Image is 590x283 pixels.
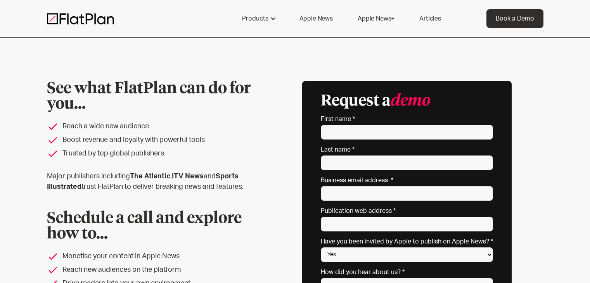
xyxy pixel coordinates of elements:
[321,93,431,109] h3: Request a
[47,148,252,159] li: Trusted by top global publishers
[321,238,493,245] label: Have you been invited by Apple to publish on Apple News? *
[130,173,170,180] strong: The Atlantic
[172,173,204,180] strong: ITV News
[47,251,252,262] li: Monetise your content in Apple News
[47,81,252,112] h1: See what FlatPlan can do for you...
[321,176,493,184] label: Business email address *
[47,211,252,242] h2: Schedule a call and explore how to...
[348,9,404,28] a: Apple News+
[47,265,252,275] li: Reach new audiences on the platform
[290,9,342,28] a: Apple News
[47,135,252,145] li: Boost revenue and loyalty with powerful tools
[410,9,450,28] a: Articles
[321,207,493,215] label: Publication web address *
[391,93,431,109] em: demo
[47,171,252,192] p: Major publishers including , and trust FlatPlan to deliver breaking news and features.
[321,146,493,154] label: Last name *
[321,115,493,123] label: First name *
[233,9,284,28] div: Products
[496,14,534,23] div: Book a Demo
[242,14,268,23] div: Products
[321,268,493,276] label: How did you hear about us? *
[47,121,252,132] li: Reach a wide new audience
[486,9,543,28] a: Book a Demo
